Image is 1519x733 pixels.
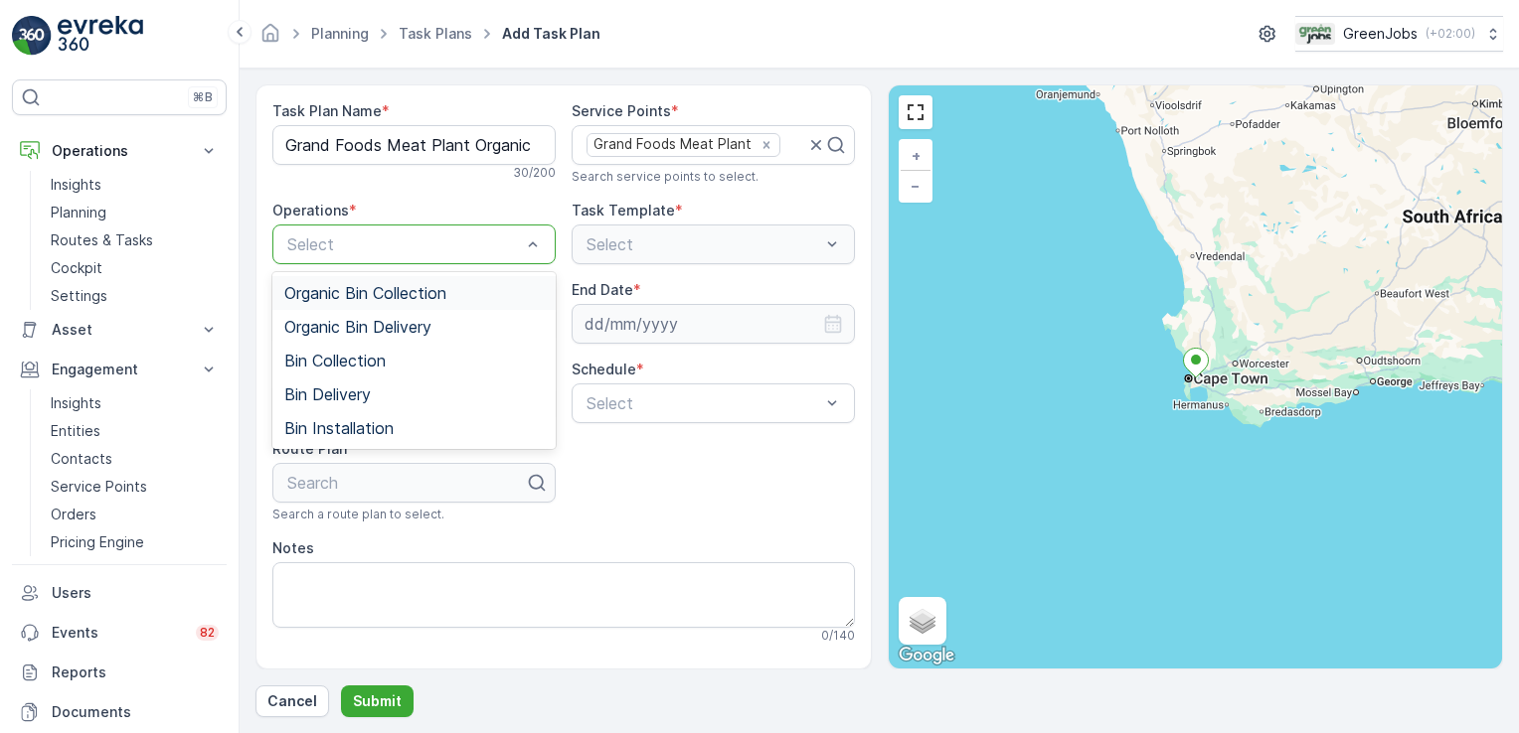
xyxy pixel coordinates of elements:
p: Asset [52,320,187,340]
p: Orders [51,505,96,524]
span: + [912,147,921,164]
a: View Fullscreen [901,97,930,127]
button: Submit [341,685,414,717]
div: Remove Grand Foods Meat Plant [756,136,777,154]
span: Organic Bin Collection [284,284,446,302]
p: Contacts [51,449,112,469]
p: Submit [353,691,402,711]
p: 82 [200,625,215,641]
a: Planning [311,25,369,42]
a: Documents [12,692,227,732]
p: Planning [51,203,106,222]
label: Schedule [572,361,636,377]
span: Bin Delivery [284,385,371,403]
p: ( +02:00 ) [1426,26,1475,42]
a: Homepage [259,30,281,47]
span: Organic Bin Delivery [284,318,431,336]
a: Settings [43,282,227,310]
p: Pricing Engine [51,532,144,552]
a: Reports [12,653,227,692]
p: Cockpit [51,258,102,278]
label: Task Template [572,202,675,219]
a: Insights [43,389,227,417]
a: Events82 [12,613,227,653]
p: Select [587,391,820,415]
button: Asset [12,310,227,350]
a: Insights [43,171,227,199]
button: Engagement [12,350,227,389]
p: Engagement [52,360,187,379]
a: Entities [43,417,227,445]
a: Routes & Tasks [43,226,227,254]
a: Task Plans [399,25,472,42]
label: Service Points [572,102,671,119]
p: ⌘B [193,89,213,105]
img: logo_light-DOdMpM7g.png [58,16,143,56]
span: Search a route plan to select. [272,507,444,522]
a: Contacts [43,445,227,473]
p: Events [52,623,184,643]
label: Operations [272,202,349,219]
span: Add Task Plan [498,24,604,44]
p: Users [52,583,219,603]
a: Layers [901,599,944,643]
p: Select [287,232,521,256]
p: Settings [51,286,107,306]
p: Routes & Tasks [51,230,153,250]
a: Users [12,573,227,613]
button: Cancel [255,685,329,717]
a: Orders [43,501,227,528]
a: Zoom In [901,141,930,171]
a: Pricing Engine [43,528,227,556]
img: Green_Jobs_Logo.png [1295,23,1335,45]
label: Notes [272,539,314,556]
label: End Date [572,281,633,298]
button: GreenJobs(+02:00) [1295,16,1503,52]
a: Open this area in Google Maps (opens a new window) [894,643,959,668]
span: Bin Installation [284,419,394,437]
p: Service Points [51,477,147,497]
p: 0 / 140 [821,628,855,644]
span: − [911,177,921,194]
label: Task Plan Name [272,102,382,119]
p: Entities [51,421,100,441]
img: logo [12,16,52,56]
span: Search service points to select. [572,169,759,185]
a: Service Points [43,473,227,501]
p: 30 / 200 [513,165,556,181]
div: Grand Foods Meat Plant [588,134,755,155]
span: Bin Collection [284,352,386,369]
a: Zoom Out [901,171,930,201]
a: Planning [43,199,227,226]
p: Documents [52,702,219,722]
input: dd/mm/yyyy [572,304,855,344]
p: Cancel [267,691,317,711]
p: Reports [52,662,219,682]
p: GreenJobs [1343,24,1418,44]
a: Cockpit [43,254,227,282]
p: Insights [51,175,101,195]
p: Insights [51,393,101,413]
img: Google [894,643,959,668]
p: Operations [52,141,187,161]
button: Operations [12,131,227,171]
